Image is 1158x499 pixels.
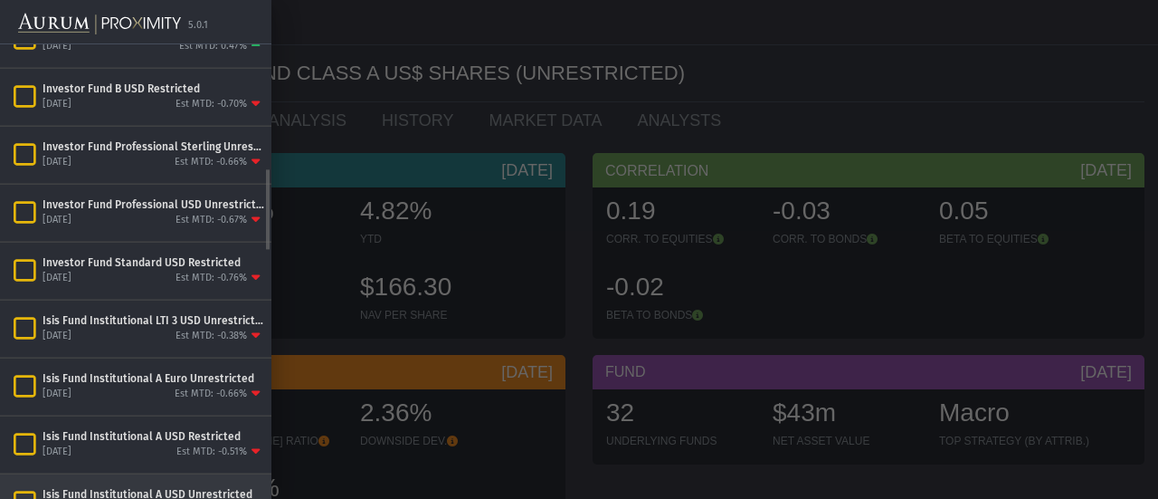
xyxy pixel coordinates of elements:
[176,330,247,343] div: Est MTD: -0.38%
[43,446,71,459] div: [DATE]
[43,197,264,212] div: Investor Fund Professional USD Unrestricted
[43,156,71,169] div: [DATE]
[175,388,247,401] div: Est MTD: -0.66%
[43,214,71,227] div: [DATE]
[43,330,71,343] div: [DATE]
[176,214,247,227] div: Est MTD: -0.67%
[176,272,247,285] div: Est MTD: -0.76%
[43,388,71,401] div: [DATE]
[43,139,264,154] div: Investor Fund Professional Sterling Unrestricted
[176,98,247,111] div: Est MTD: -0.70%
[179,40,247,53] div: Est MTD: 0.47%
[43,313,264,328] div: Isis Fund Institutional LTI 3 USD Unrestricted
[176,446,247,459] div: Est MTD: -0.51%
[43,371,264,386] div: Isis Fund Institutional A Euro Unrestricted
[43,98,71,111] div: [DATE]
[43,272,71,285] div: [DATE]
[175,156,247,169] div: Est MTD: -0.66%
[43,82,264,96] div: Investor Fund B USD Restricted
[188,19,208,33] div: 5.0.1
[43,40,71,53] div: [DATE]
[43,255,264,270] div: Investor Fund Standard USD Restricted
[18,5,181,43] img: Aurum-Proximity%20white.svg
[43,429,264,444] div: Isis Fund Institutional A USD Restricted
